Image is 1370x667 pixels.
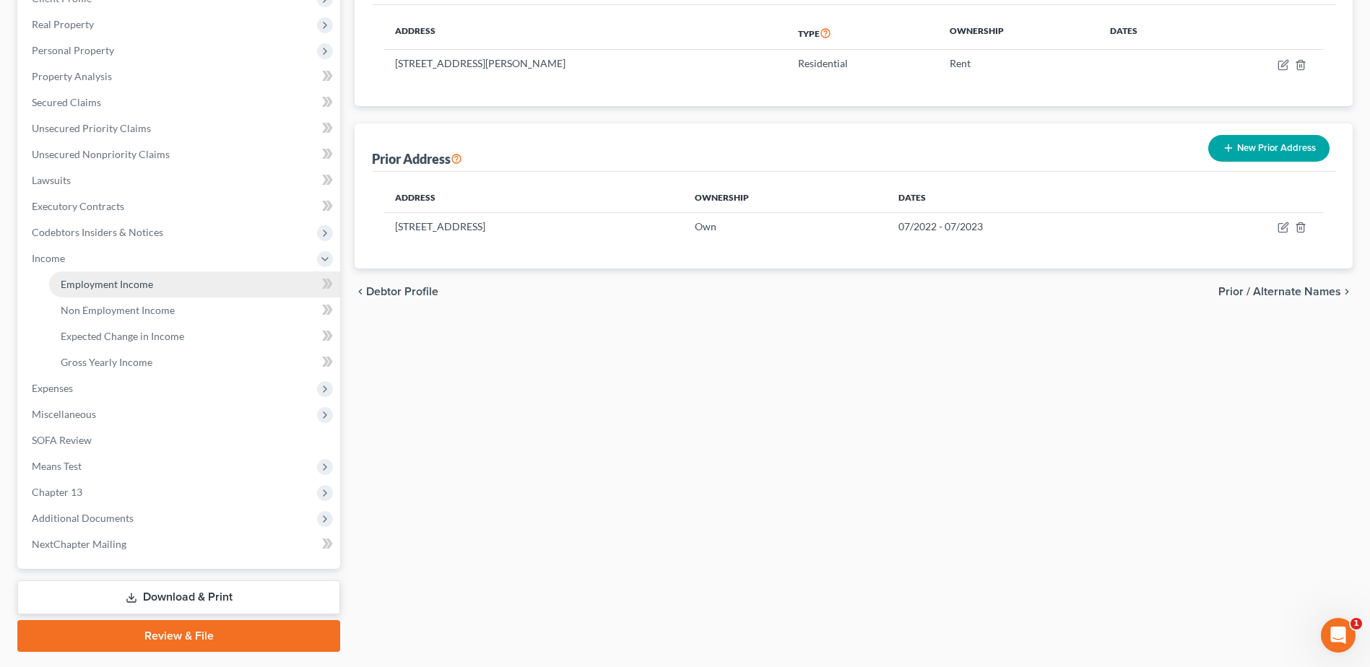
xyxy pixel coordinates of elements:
[32,538,126,550] span: NextChapter Mailing
[49,297,340,323] a: Non Employment Income
[61,304,175,316] span: Non Employment Income
[1208,135,1330,162] button: New Prior Address
[61,278,153,290] span: Employment Income
[1218,286,1353,297] button: Prior / Alternate Names chevron_right
[49,323,340,349] a: Expected Change in Income
[887,212,1171,240] td: 07/2022 - 07/2023
[938,50,1099,77] td: Rent
[1218,286,1341,297] span: Prior / Alternate Names
[32,44,114,56] span: Personal Property
[32,226,163,238] span: Codebtors Insiders & Notices
[32,382,73,394] span: Expenses
[49,349,340,375] a: Gross Yearly Income
[32,174,71,186] span: Lawsuits
[366,286,438,297] span: Debtor Profile
[32,70,112,82] span: Property Analysis
[32,486,82,498] span: Chapter 13
[32,200,124,212] span: Executory Contracts
[683,212,888,240] td: Own
[49,271,340,297] a: Employment Income
[1098,17,1204,50] th: Dates
[786,17,938,50] th: Type
[32,460,82,472] span: Means Test
[17,620,340,652] a: Review & File
[383,17,786,50] th: Address
[938,17,1099,50] th: Ownership
[383,50,786,77] td: [STREET_ADDRESS][PERSON_NAME]
[32,408,96,420] span: Miscellaneous
[383,212,683,240] td: [STREET_ADDRESS]
[32,512,134,524] span: Additional Documents
[32,252,65,264] span: Income
[17,580,340,614] a: Download & Print
[355,286,366,297] i: chevron_left
[32,434,92,446] span: SOFA Review
[887,183,1171,212] th: Dates
[61,356,152,368] span: Gross Yearly Income
[20,90,340,115] a: Secured Claims
[20,193,340,219] a: Executory Contracts
[32,18,94,30] span: Real Property
[786,50,938,77] td: Residential
[383,183,683,212] th: Address
[32,148,170,160] span: Unsecured Nonpriority Claims
[32,96,101,108] span: Secured Claims
[1321,618,1356,653] iframe: Intercom live chat
[683,183,888,212] th: Ownership
[20,141,340,167] a: Unsecured Nonpriority Claims
[20,167,340,193] a: Lawsuits
[20,427,340,453] a: SOFA Review
[20,531,340,557] a: NextChapter Mailing
[61,330,184,342] span: Expected Change in Income
[1351,618,1362,629] span: 1
[32,122,151,134] span: Unsecured Priority Claims
[20,64,340,90] a: Property Analysis
[20,115,340,141] a: Unsecured Priority Claims
[372,150,462,167] div: Prior Address
[355,286,438,297] button: chevron_left Debtor Profile
[1341,286,1353,297] i: chevron_right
